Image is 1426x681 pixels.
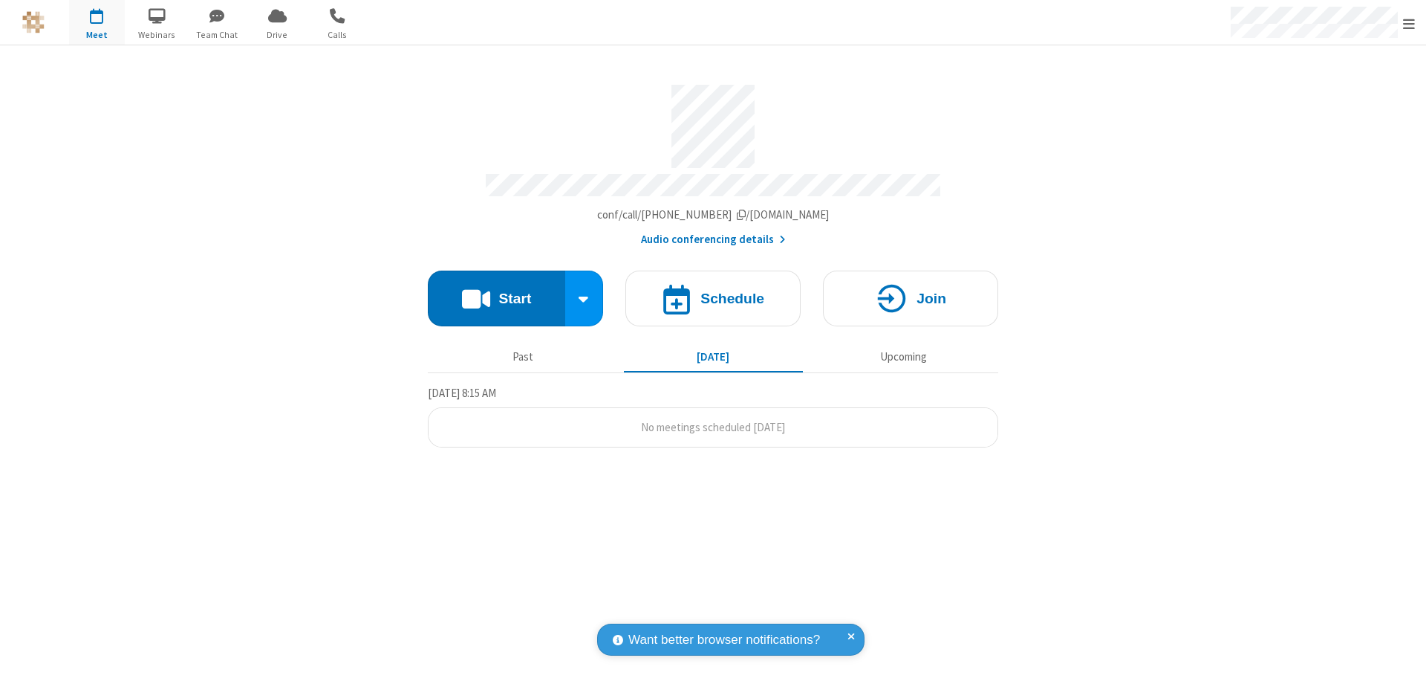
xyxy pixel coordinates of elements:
[597,207,830,222] span: Copy my meeting room link
[428,271,565,326] button: Start
[428,386,496,400] span: [DATE] 8:15 AM
[565,271,604,326] div: Start conference options
[498,291,531,306] h4: Start
[700,291,764,306] h4: Schedule
[641,420,785,434] span: No meetings scheduled [DATE]
[428,384,998,448] section: Today's Meetings
[428,74,998,248] section: Account details
[250,28,305,42] span: Drive
[434,343,613,371] button: Past
[641,231,786,248] button: Audio conferencing details
[628,630,820,650] span: Want better browser notifications?
[624,343,803,371] button: [DATE]
[1389,642,1415,671] iframe: Chat
[69,28,125,42] span: Meet
[597,207,830,224] button: Copy my meeting room linkCopy my meeting room link
[129,28,185,42] span: Webinars
[814,343,993,371] button: Upcoming
[189,28,245,42] span: Team Chat
[22,11,45,33] img: QA Selenium DO NOT DELETE OR CHANGE
[917,291,946,306] h4: Join
[310,28,365,42] span: Calls
[625,271,801,326] button: Schedule
[823,271,998,326] button: Join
